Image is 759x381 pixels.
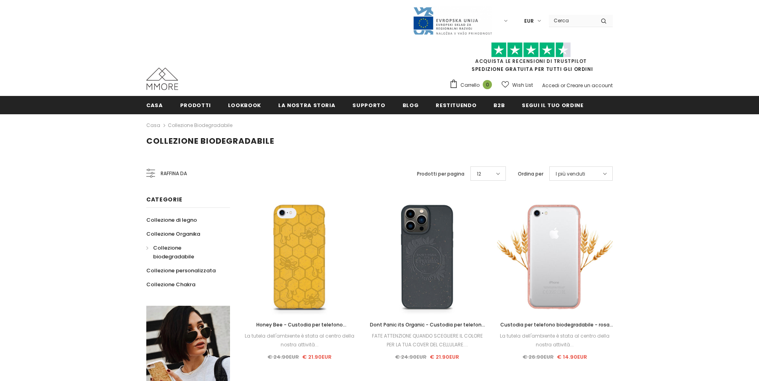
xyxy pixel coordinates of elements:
span: B2B [494,102,505,109]
span: or [560,82,565,89]
span: Categorie [146,195,182,203]
label: Prodotti per pagina [417,170,464,178]
a: Blog [403,96,419,114]
span: Collezione di legno [146,216,197,224]
div: La tutela dell'ambiente è stata al centro della nostra attività... [497,332,613,349]
span: Collezione biodegradabile [153,244,194,260]
a: Collezione biodegradabile [146,241,221,264]
span: Wish List [512,81,533,89]
span: SPEDIZIONE GRATUITA PER TUTTI GLI ORDINI [449,46,613,72]
span: € 21.90EUR [430,353,459,361]
span: EUR [524,17,534,25]
img: Casi MMORE [146,68,178,90]
a: Creare un account [566,82,613,89]
input: Search Site [549,15,595,26]
span: € 24.90EUR [395,353,427,361]
span: Collezione personalizzata [146,267,216,274]
span: Casa [146,102,163,109]
a: Lookbook [228,96,261,114]
a: Acquista le recensioni di TrustPilot [475,58,587,64]
span: Blog [403,102,419,109]
span: La nostra storia [278,102,335,109]
span: Segui il tuo ordine [522,102,583,109]
span: Prodotti [180,102,211,109]
span: Restituendo [436,102,476,109]
img: Javni Razpis [413,6,492,35]
span: € 26.90EUR [523,353,554,361]
span: € 24.90EUR [267,353,299,361]
a: La nostra storia [278,96,335,114]
a: Collezione personalizzata [146,264,216,277]
span: 0 [483,80,492,89]
span: 12 [477,170,481,178]
a: Segui il tuo ordine [522,96,583,114]
a: Prodotti [180,96,211,114]
a: B2B [494,96,505,114]
a: Collezione di legno [146,213,197,227]
a: Wish List [501,78,533,92]
a: Restituendo [436,96,476,114]
a: Custodia per telefono biodegradabile - rosa trasparente [497,320,613,329]
a: Accedi [542,82,559,89]
a: Casa [146,121,160,130]
a: supporto [352,96,385,114]
a: Carrello 0 [449,79,496,91]
a: Honey Bee - Custodia per telefono biodegradabile - Giallo, arancione e nero [242,320,358,329]
div: La tutela dell'ambiente è stata al centro della nostra attività... [242,332,358,349]
a: Collezione Organika [146,227,200,241]
a: Casa [146,96,163,114]
span: I più venduti [556,170,585,178]
span: Collezione Chakra [146,281,195,288]
img: Fidati di Pilot Stars [491,42,571,58]
span: Lookbook [228,102,261,109]
a: Javni Razpis [413,17,492,24]
div: FATE ATTENZIONE QUANDO SCEGLIERE IL COLORE PER LA TUA COVER DEL CELLULARE.... [370,332,485,349]
a: Collezione biodegradabile [168,122,232,129]
label: Ordina per [518,170,543,178]
a: Dont Panic its Organic - Custodia per telefono biodegradabile [370,320,485,329]
span: Custodia per telefono biodegradabile - rosa trasparente [500,321,613,337]
a: Collezione Chakra [146,277,195,291]
span: Honey Bee - Custodia per telefono biodegradabile - Giallo, arancione e nero [250,321,350,337]
span: supporto [352,102,385,109]
span: Collezione Organika [146,230,200,238]
span: Raffina da [161,169,187,178]
span: Collezione biodegradabile [146,135,274,147]
span: € 14.90EUR [557,353,587,361]
span: € 21.90EUR [302,353,332,361]
span: Dont Panic its Organic - Custodia per telefono biodegradabile [370,321,485,337]
span: Carrello [460,81,480,89]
